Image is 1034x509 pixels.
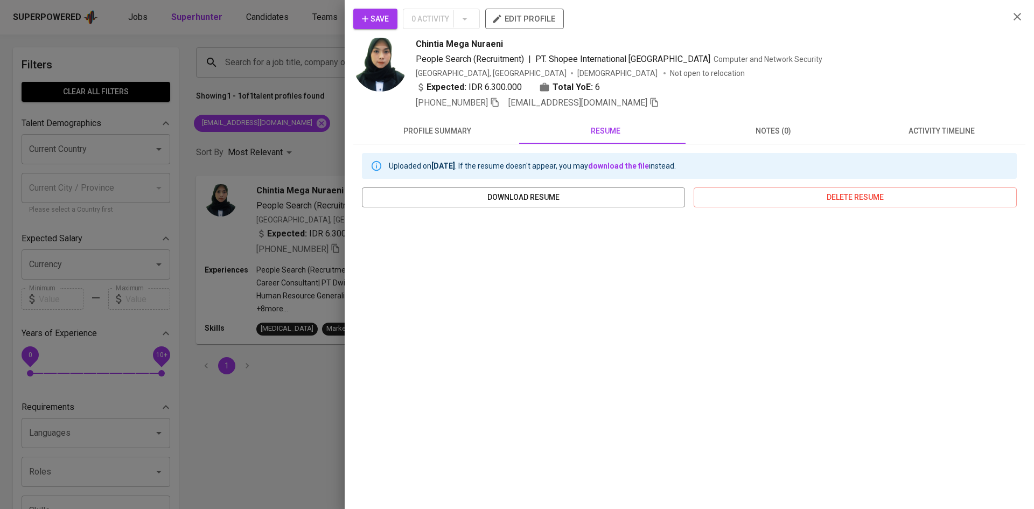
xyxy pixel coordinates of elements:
[528,53,531,66] span: |
[416,81,522,94] div: IDR 6.300.000
[694,187,1017,207] button: delete resume
[416,38,503,51] span: Chintia Mega Nuraeni
[577,68,659,79] span: [DEMOGRAPHIC_DATA]
[389,156,676,176] div: Uploaded on . If the resume doesn't appear, you may instead.
[485,9,564,29] button: edit profile
[371,191,676,204] span: download resume
[353,38,407,92] img: a529dd1cbc6fe963852f47597499c9e4.png
[528,124,683,138] span: resume
[553,81,593,94] b: Total YoE:
[588,162,649,170] a: download the file
[362,12,389,26] span: Save
[508,97,647,108] span: [EMAIL_ADDRESS][DOMAIN_NAME]
[702,191,1008,204] span: delete resume
[494,12,555,26] span: edit profile
[427,81,466,94] b: Expected:
[595,81,600,94] span: 6
[416,97,488,108] span: [PHONE_NUMBER]
[362,187,685,207] button: download resume
[416,54,524,64] span: People Search (Recruitment)
[353,9,397,29] button: Save
[670,68,745,79] p: Not open to relocation
[696,124,851,138] span: notes (0)
[360,124,515,138] span: profile summary
[416,68,567,79] div: [GEOGRAPHIC_DATA], [GEOGRAPHIC_DATA]
[535,54,710,64] span: PT. Shopee International [GEOGRAPHIC_DATA]
[431,162,455,170] b: [DATE]
[485,14,564,23] a: edit profile
[714,55,822,64] span: Computer and Network Security
[864,124,1019,138] span: activity timeline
